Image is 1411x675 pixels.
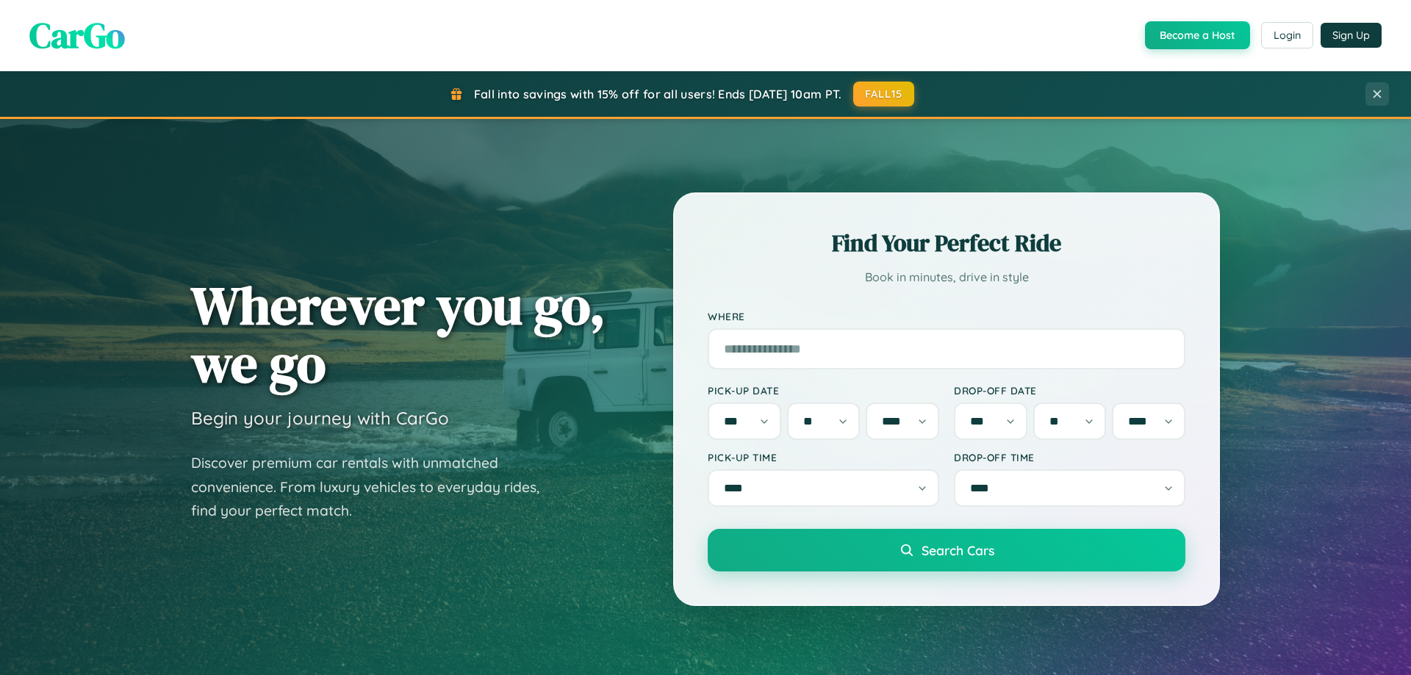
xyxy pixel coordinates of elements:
span: Fall into savings with 15% off for all users! Ends [DATE] 10am PT. [474,87,842,101]
h1: Wherever you go, we go [191,276,606,392]
h2: Find Your Perfect Ride [708,227,1185,259]
p: Book in minutes, drive in style [708,267,1185,288]
button: Search Cars [708,529,1185,571]
button: Sign Up [1321,23,1382,48]
label: Pick-up Time [708,451,939,463]
button: Become a Host [1145,21,1250,49]
label: Pick-up Date [708,384,939,397]
button: FALL15 [853,82,915,107]
p: Discover premium car rentals with unmatched convenience. From luxury vehicles to everyday rides, ... [191,451,559,523]
label: Where [708,310,1185,322]
label: Drop-off Date [954,384,1185,397]
button: Login [1261,22,1313,48]
span: Search Cars [922,542,994,558]
h3: Begin your journey with CarGo [191,407,449,429]
label: Drop-off Time [954,451,1185,463]
span: CarGo [29,11,125,59]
